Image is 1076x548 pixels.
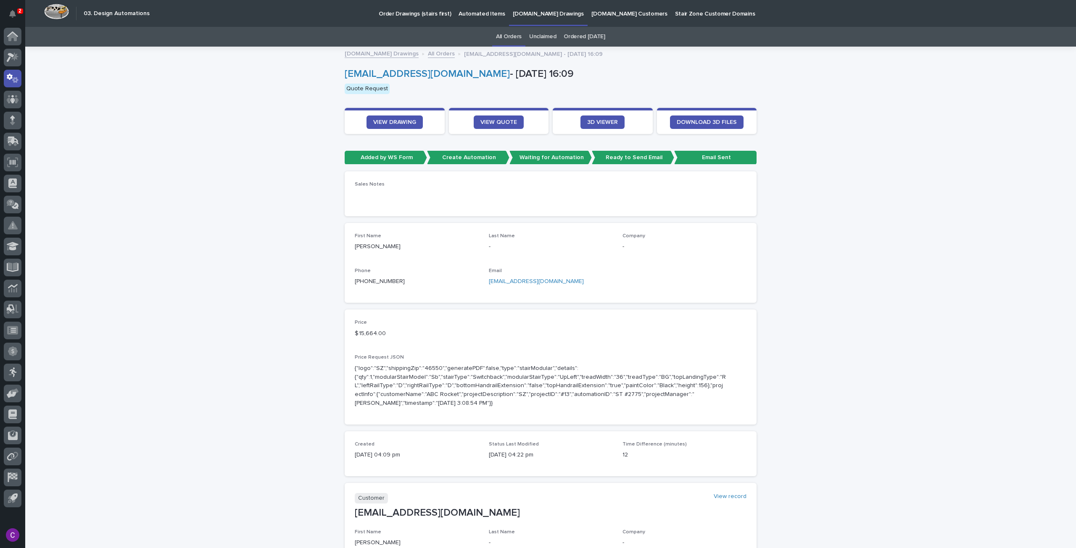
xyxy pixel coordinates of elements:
p: - [DATE] 16:09 [345,68,753,80]
span: Time Difference (minutes) [622,442,687,447]
span: Sales Notes [355,182,385,187]
span: Last Name [489,233,515,239]
p: Create Automation [427,151,509,165]
div: Notifications2 [11,10,21,24]
p: [PERSON_NAME] [355,538,479,547]
a: View record [714,493,746,500]
span: Phone [355,268,371,273]
span: Last Name [489,530,515,535]
button: users-avatar [4,526,21,544]
a: VIEW DRAWING [367,115,423,129]
p: 12 [622,451,746,459]
p: $ 15,664.00 [355,329,479,338]
p: [EMAIL_ADDRESS][DOMAIN_NAME] - [DATE] 16:09 [464,49,603,58]
p: {"logo":"SZ","shippingZip":"46550","generatePDF":false,"type":"stairModular","details":{"qty":1,"... [355,364,726,408]
p: - [489,242,613,251]
span: Price Request JSON [355,355,404,360]
span: DOWNLOAD 3D FILES [677,119,737,125]
p: [DATE] 04:22 pm [489,451,613,459]
span: Company [622,233,645,239]
span: VIEW QUOTE [480,119,517,125]
a: VIEW QUOTE [474,115,524,129]
div: Quote Request [345,84,390,94]
span: First Name [355,233,381,239]
p: Customer [355,493,388,503]
button: Notifications [4,5,21,23]
p: Ready to Send Email [592,151,674,165]
span: 3D VIEWER [587,119,618,125]
span: Company [622,530,645,535]
p: Email Sent [674,151,757,165]
span: First Name [355,530,381,535]
p: [DATE] 04:09 pm [355,451,479,459]
a: All Orders [428,48,455,58]
p: Added by WS Form [345,151,427,165]
p: - [622,242,746,251]
a: 3D VIEWER [580,115,625,129]
span: VIEW DRAWING [373,119,416,125]
p: [PERSON_NAME] [355,242,479,251]
span: Created [355,442,374,447]
p: [EMAIL_ADDRESS][DOMAIN_NAME] [355,507,746,519]
a: [DOMAIN_NAME] Drawings [345,48,419,58]
a: DOWNLOAD 3D FILES [670,115,744,129]
a: Ordered [DATE] [564,27,605,47]
p: - [622,538,746,547]
span: Price [355,320,367,325]
span: Status Last Modified [489,442,539,447]
a: All Orders [496,27,522,47]
p: Waiting for Automation [509,151,592,165]
img: Workspace Logo [44,4,69,19]
a: Unclaimed [529,27,556,47]
a: [EMAIL_ADDRESS][DOMAIN_NAME] [489,278,584,284]
span: Email [489,268,502,273]
p: - [489,538,613,547]
p: 2 [18,8,21,14]
h2: 03. Design Automations [84,10,150,17]
a: [EMAIL_ADDRESS][DOMAIN_NAME] [345,69,510,79]
a: [PHONE_NUMBER] [355,278,405,284]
